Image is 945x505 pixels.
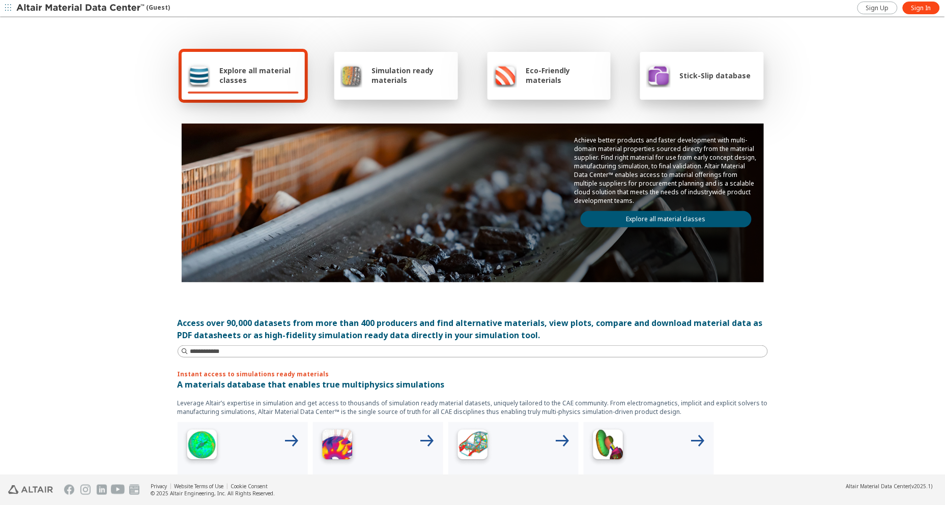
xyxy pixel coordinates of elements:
span: Altair Material Data Center [846,483,910,490]
img: Altair Engineering [8,485,53,494]
div: (v2025.1) [846,483,933,490]
img: Structural Analyses Icon [452,426,493,467]
a: Sign In [903,2,940,14]
div: Access over 90,000 datasets from more than 400 producers and find alternative materials, view plo... [178,317,768,341]
img: Simulation ready materials [340,63,362,87]
img: Stick-Slip database [646,63,671,87]
img: Eco-Friendly materials [494,63,517,87]
img: Altair Material Data Center [16,3,146,13]
a: Cookie Consent [231,483,268,490]
div: © 2025 Altair Engineering, Inc. All Rights Reserved. [151,490,275,497]
img: Explore all material classes [188,63,211,87]
a: Privacy [151,483,167,490]
span: Sign In [911,4,931,12]
a: Explore all material classes [581,211,752,227]
span: Explore all material classes [219,66,299,85]
img: Low Frequency Icon [317,426,358,467]
a: Sign Up [857,2,898,14]
span: Simulation ready materials [371,66,451,85]
span: Stick-Slip database [680,71,751,80]
a: Website Terms of Use [174,483,223,490]
p: A materials database that enables true multiphysics simulations [178,378,768,391]
p: Leverage Altair’s expertise in simulation and get access to thousands of simulation ready materia... [178,399,768,416]
div: (Guest) [16,3,170,13]
p: Instant access to simulations ready materials [178,370,768,378]
span: Eco-Friendly materials [526,66,605,85]
span: Sign Up [866,4,889,12]
img: Crash Analyses Icon [588,426,628,467]
p: Achieve better products and faster development with multi-domain material properties sourced dire... [575,136,758,205]
img: High Frequency Icon [182,426,222,467]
